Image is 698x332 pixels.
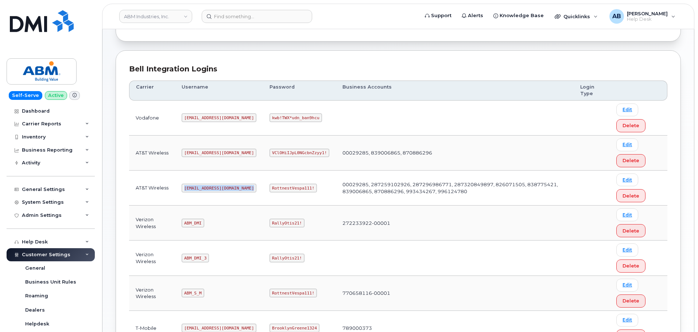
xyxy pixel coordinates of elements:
code: ABM_DMI_3 [182,254,209,262]
th: Business Accounts [336,81,574,101]
span: Delete [623,227,639,234]
div: Quicklinks [550,9,603,24]
code: VClOHiIJpL0NGcbnZzyy1! [269,149,329,157]
a: Edit [616,103,638,116]
button: Delete [616,259,645,273]
code: [EMAIL_ADDRESS][DOMAIN_NAME] [182,149,256,157]
a: Knowledge Base [488,8,549,23]
code: RottnestVespa111! [269,184,317,192]
code: [EMAIL_ADDRESS][DOMAIN_NAME] [182,113,256,122]
code: RallyOtis21! [269,219,304,227]
td: AT&T Wireless [129,136,175,171]
button: Delete [616,224,645,237]
a: Edit [616,138,638,151]
a: Edit [616,173,638,186]
button: Delete [616,119,645,132]
a: Edit [616,208,638,221]
td: 272233922-00001 [336,206,574,241]
button: Delete [616,189,645,202]
td: Verizon Wireless [129,276,175,311]
span: Delete [623,157,639,164]
code: kwb!TWX*udn_ban9hcu [269,113,322,122]
code: [EMAIL_ADDRESS][DOMAIN_NAME] [182,184,256,192]
span: Quicklinks [563,13,590,19]
td: Verizon Wireless [129,241,175,276]
th: Username [175,81,263,101]
a: Edit [616,314,638,327]
a: Edit [616,243,638,256]
code: ABM_S_M [182,289,204,297]
div: Bell Integration Logins [129,64,667,74]
td: Verizon Wireless [129,206,175,241]
td: 00029285, 287259102926, 287296986771, 287320849897, 826071505, 838775421, 839006865, 870886296, 9... [336,171,574,206]
td: AT&T Wireless [129,171,175,206]
button: Delete [616,294,645,308]
a: Alerts [457,8,488,23]
a: Edit [616,279,638,292]
span: Alerts [468,12,483,19]
td: 00029285, 839006865, 870886296 [336,136,574,171]
span: Delete [623,297,639,304]
span: [PERSON_NAME] [627,11,668,16]
a: ABM Industries, Inc. [119,10,192,23]
input: Find something... [202,10,312,23]
code: ABM_DMI [182,219,204,227]
code: RallyOtis21! [269,254,304,262]
span: Delete [623,262,639,269]
span: Delete [623,192,639,199]
button: Delete [616,154,645,167]
td: Vodafone [129,101,175,136]
a: Support [420,8,457,23]
td: 770658116-00001 [336,276,574,311]
span: AB [612,12,621,21]
span: Knowledge Base [500,12,544,19]
code: RottnestVespa111! [269,289,317,297]
th: Carrier [129,81,175,101]
th: Login Type [574,81,610,101]
span: Support [431,12,451,19]
span: Delete [623,122,639,129]
th: Password [263,81,336,101]
div: Adam Bake [604,9,680,24]
span: Help Desk [627,16,668,22]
